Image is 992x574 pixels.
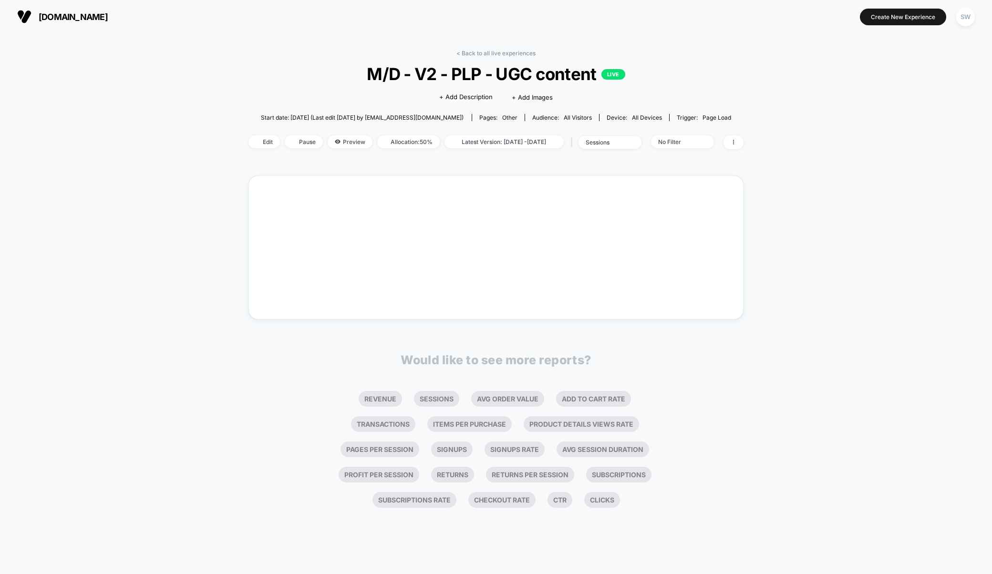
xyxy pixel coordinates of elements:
[372,492,456,508] li: Subscriptions Rate
[456,50,536,57] a: < Back to all live experiences
[502,114,517,121] span: other
[599,114,669,121] span: Device:
[401,353,591,367] p: Would like to see more reports?
[339,467,419,482] li: Profit Per Session
[564,114,592,121] span: All Visitors
[601,69,625,80] p: LIVE
[468,492,536,508] li: Checkout Rate
[471,391,544,407] li: Avg Order Value
[377,135,440,148] span: Allocation: 50%
[485,441,545,457] li: Signups Rate
[427,416,512,432] li: Items Per Purchase
[248,135,280,148] span: Edit
[956,8,975,26] div: SW
[351,416,415,432] li: Transactions
[586,139,624,146] div: sessions
[39,12,108,22] span: [DOMAIN_NAME]
[557,441,649,457] li: Avg Session Duration
[860,9,946,25] button: Create New Experience
[677,114,731,121] div: Trigger:
[632,114,662,121] span: all devices
[953,7,978,27] button: SW
[486,467,574,482] li: Returns Per Session
[556,391,631,407] li: Add To Cart Rate
[431,467,474,482] li: Returns
[17,10,31,24] img: Visually logo
[658,138,696,145] div: No Filter
[524,416,639,432] li: Product Details Views Rate
[14,9,111,24] button: [DOMAIN_NAME]
[512,93,553,101] span: + Add Images
[479,114,517,121] div: Pages:
[359,391,402,407] li: Revenue
[285,135,323,148] span: Pause
[548,492,572,508] li: Ctr
[532,114,592,121] div: Audience:
[439,92,493,102] span: + Add Description
[586,467,651,482] li: Subscriptions
[444,135,564,148] span: Latest Version: [DATE] - [DATE]
[273,64,719,84] span: M/D - V2 - PLP - UGC content
[414,391,459,407] li: Sessions
[261,114,464,121] span: Start date: [DATE] (Last edit [DATE] by [EMAIL_ADDRESS][DOMAIN_NAME])
[568,135,579,149] span: |
[703,114,731,121] span: Page Load
[431,441,473,457] li: Signups
[328,135,372,148] span: Preview
[584,492,620,508] li: Clicks
[341,441,419,457] li: Pages Per Session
